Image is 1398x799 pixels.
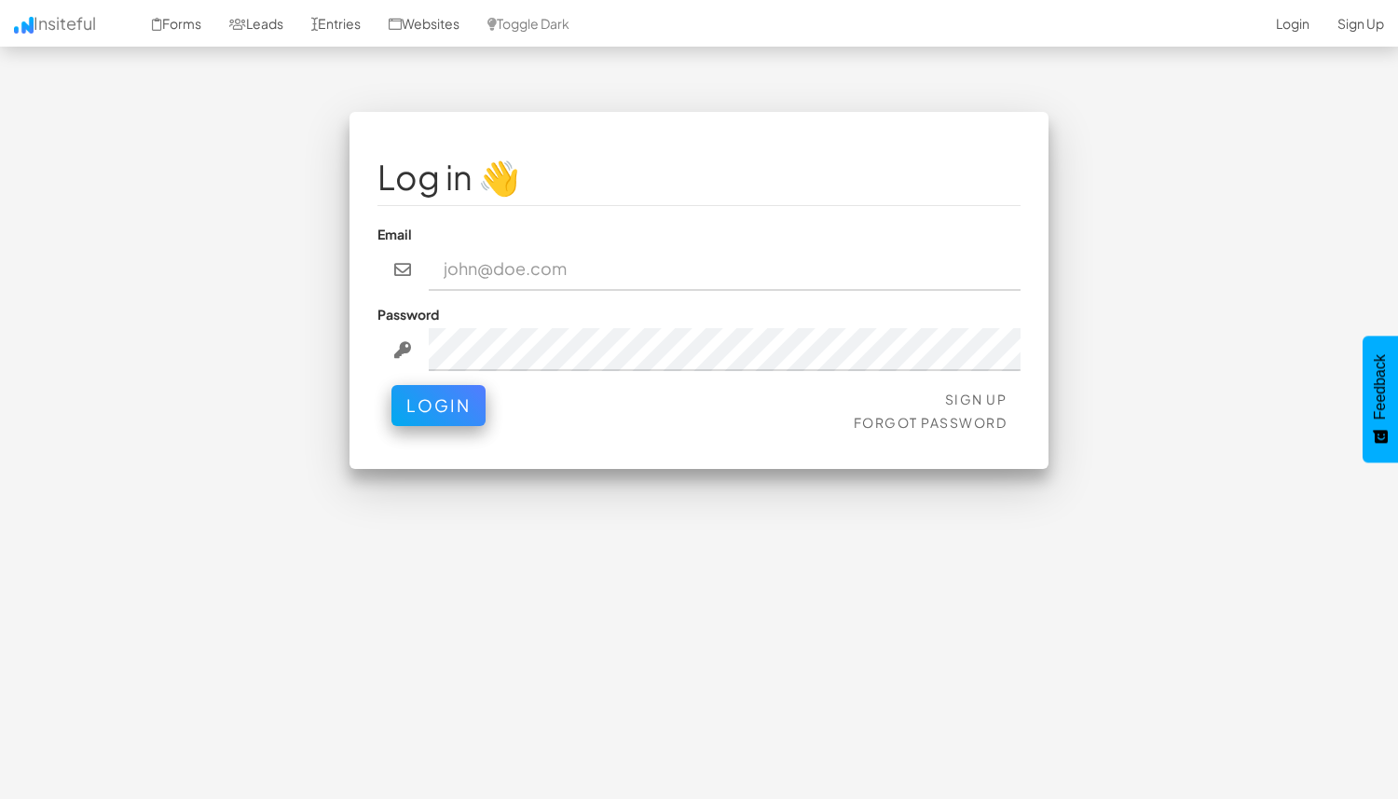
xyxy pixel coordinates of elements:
h1: Log in 👋 [377,158,1021,196]
label: Password [377,305,439,324]
button: Feedback - Show survey [1363,336,1398,462]
label: Email [377,225,412,243]
span: Feedback [1372,354,1389,420]
input: john@doe.com [429,248,1021,291]
a: Sign Up [945,391,1007,407]
a: Forgot Password [854,414,1007,431]
img: icon.png [14,17,34,34]
button: Login [391,385,486,426]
